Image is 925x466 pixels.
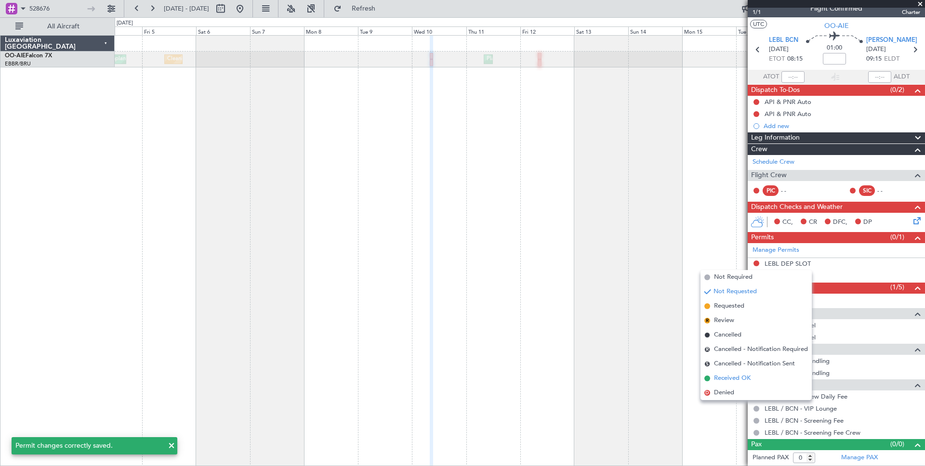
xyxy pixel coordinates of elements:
[714,287,757,297] span: Not Requested
[736,26,790,35] div: Tue 16
[890,439,904,449] span: (0/0)
[751,132,800,143] span: Leg Information
[520,26,574,35] div: Fri 12
[810,3,862,13] div: Flight Confirmed
[196,26,250,35] div: Sat 6
[877,186,899,195] div: - -
[466,26,520,35] div: Thu 11
[167,52,305,66] div: Cleaning [GEOGRAPHIC_DATA] ([GEOGRAPHIC_DATA])
[866,54,882,64] span: 09:15
[884,54,899,64] span: ELDT
[751,170,787,181] span: Flight Crew
[5,60,31,67] a: EBBR/BRU
[250,26,304,35] div: Sun 7
[833,218,847,227] span: DFC,
[782,218,793,227] span: CC,
[863,218,872,227] span: DP
[753,8,776,16] span: 1/1
[827,43,842,53] span: 01:00
[765,416,844,425] a: LEBL / BCN - Screening Fee
[117,19,133,27] div: [DATE]
[704,318,710,324] span: R
[765,404,837,413] a: LEBL / BCN - VIP Lounge
[487,52,638,66] div: Planned Maint [GEOGRAPHIC_DATA] ([GEOGRAPHIC_DATA])
[714,388,734,398] span: Denied
[764,122,920,130] div: Add new
[704,390,710,396] span: D
[866,45,886,54] span: [DATE]
[714,345,808,354] span: Cancelled - Notification Required
[714,330,741,340] span: Cancelled
[763,185,779,196] div: PIC
[763,72,779,82] span: ATOT
[781,71,805,83] input: --:--
[714,272,753,282] span: Not Required
[88,26,142,35] div: Thu 4
[25,23,102,30] span: All Aircraft
[753,453,789,463] label: Planned PAX
[753,246,799,255] a: Manage Permits
[769,36,798,45] span: LEBL BCN
[29,1,83,16] input: Trip Number
[704,361,710,367] span: S
[329,1,387,16] button: Refresh
[769,54,785,64] span: ETOT
[781,186,803,195] div: - -
[751,439,762,450] span: Pax
[682,26,736,35] div: Mon 15
[824,21,849,31] span: OO-AIE
[787,54,803,64] span: 08:15
[304,26,358,35] div: Mon 8
[765,428,860,437] a: LEBL / BCN - Screening Fee Crew
[765,259,811,268] div: LEBL DEP SLOT
[751,202,843,213] span: Dispatch Checks and Weather
[809,218,817,227] span: CR
[751,85,800,96] span: Dispatch To-Dos
[750,20,767,28] button: UTC
[753,157,794,167] a: Schedule Crew
[714,359,795,369] span: Cancelled - Notification Sent
[890,85,904,95] span: (0/2)
[15,441,163,451] div: Permit changes correctly saved.
[142,26,196,35] div: Fri 5
[751,144,767,155] span: Crew
[890,232,904,242] span: (0/1)
[5,53,26,59] span: OO-AIE
[574,26,628,35] div: Sat 13
[769,45,789,54] span: [DATE]
[412,26,466,35] div: Wed 10
[764,272,920,280] div: Add new
[5,53,52,59] a: OO-AIEFalcon 7X
[765,110,811,118] div: API & PNR Auto
[628,26,682,35] div: Sun 14
[751,232,774,243] span: Permits
[164,4,209,13] span: [DATE] - [DATE]
[894,8,920,16] span: Charter
[344,5,384,12] span: Refresh
[859,185,875,196] div: SIC
[765,98,811,106] div: API & PNR Auto
[11,19,105,34] button: All Aircraft
[704,347,710,352] span: R
[841,453,878,463] a: Manage PAX
[714,301,744,311] span: Requested
[714,374,751,383] span: Received OK
[894,72,910,82] span: ALDT
[714,316,734,325] span: Review
[890,282,904,292] span: (1/5)
[866,36,917,45] span: [PERSON_NAME]
[358,26,412,35] div: Tue 9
